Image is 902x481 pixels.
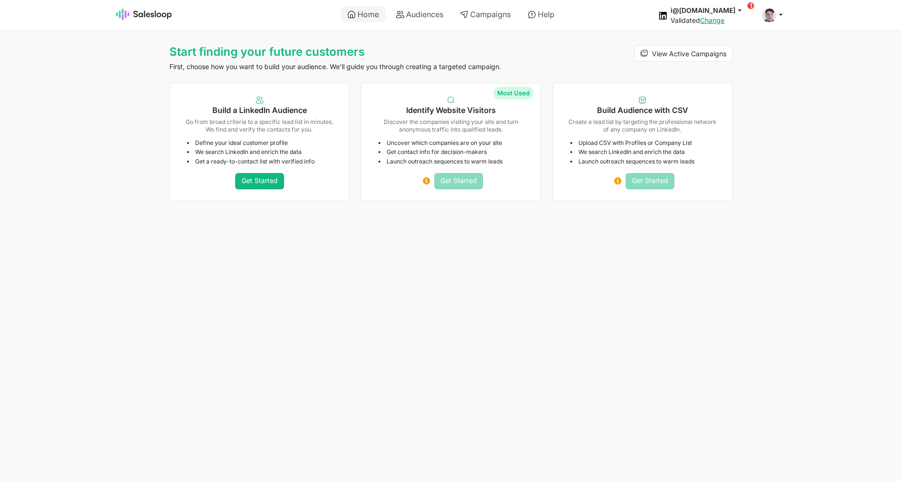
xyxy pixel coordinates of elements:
button: i@[DOMAIN_NAME] [671,6,751,15]
p: First, choose how you want to build your audience. We'll guide you through creating a targeted ca... [169,62,541,71]
h1: Start finding your future customers [169,45,541,59]
li: Upload CSV with Profiles or Company List [570,139,719,147]
a: Audiences [389,6,450,22]
li: Get a ready-to-contact list with verified info [187,158,336,165]
a: Campaigns [453,6,517,22]
li: We search LinkedIn and enrich the data [570,148,719,156]
a: Get Started [235,173,284,189]
h5: Build Audience with CSV [566,106,719,115]
h5: Identify Website Visitors [375,106,527,115]
li: Uncover which companies are on your site [378,139,527,147]
span: Most Used [493,87,534,100]
li: Get contact info for decision-makers [378,148,527,156]
p: Create a lead list by targeting the professional network of any company on LinkedIn. [566,118,719,133]
a: View Active Campaigns [634,45,733,61]
a: Help [521,6,561,22]
a: Home [341,6,386,22]
li: Launch outreach sequences to warm leads [570,158,719,165]
li: We search LinkedIn and enrich the data [187,148,336,156]
p: Go from broad criteria to a specific lead list in minutes. We find and verify the contacts for you. [183,118,336,133]
p: Discover the companies visiting your site and turn anonymous traffic into qualified leads. [375,118,527,133]
a: Change [700,16,724,24]
li: Define your ideal customer profile [187,139,336,147]
li: Launch outreach sequences to warm leads [378,158,527,165]
span: View Active Campaigns [652,50,726,58]
div: Validated [671,16,751,25]
img: Salesloop [116,9,172,20]
h5: Build a LinkedIn Audience [183,106,336,115]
